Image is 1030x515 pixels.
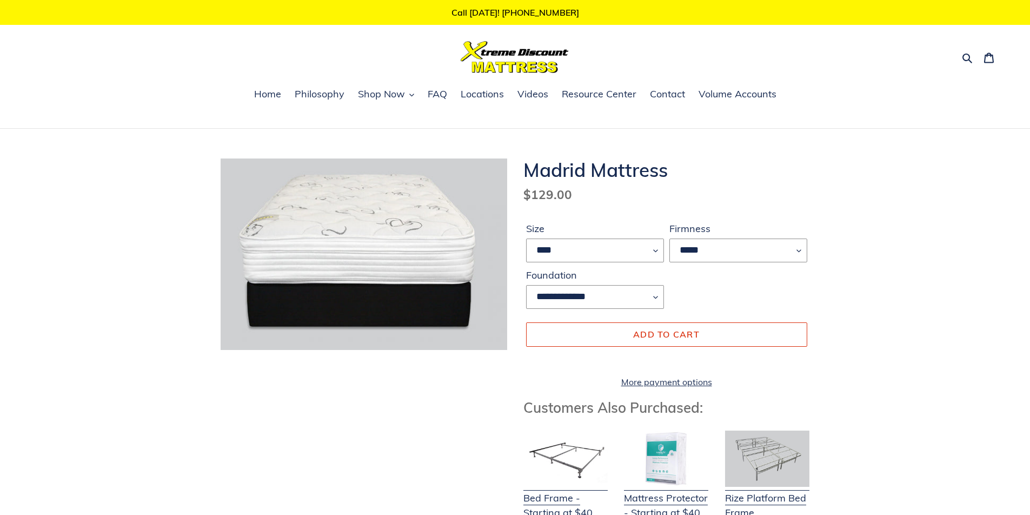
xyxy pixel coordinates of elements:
[289,87,350,103] a: Philosophy
[254,88,281,101] span: Home
[428,88,447,101] span: FAQ
[562,88,636,101] span: Resource Center
[650,88,685,101] span: Contact
[526,268,664,282] label: Foundation
[523,431,608,487] img: Bed Frame
[693,87,782,103] a: Volume Accounts
[455,87,509,103] a: Locations
[461,41,569,73] img: Xtreme Discount Mattress
[624,431,708,487] img: Mattress Protector
[526,375,807,388] a: More payment options
[725,431,809,487] img: Adjustable Base
[358,88,405,101] span: Shop Now
[353,87,420,103] button: Shop Now
[644,87,690,103] a: Contact
[699,88,776,101] span: Volume Accounts
[523,187,572,202] span: $129.00
[295,88,344,101] span: Philosophy
[461,88,504,101] span: Locations
[633,329,700,340] span: Add to cart
[526,221,664,236] label: Size
[556,87,642,103] a: Resource Center
[526,322,807,346] button: Add to cart
[523,399,810,416] h3: Customers Also Purchased:
[512,87,554,103] a: Videos
[422,87,453,103] a: FAQ
[669,221,807,236] label: Firmness
[249,87,287,103] a: Home
[517,88,548,101] span: Videos
[523,159,810,181] h1: Madrid Mattress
